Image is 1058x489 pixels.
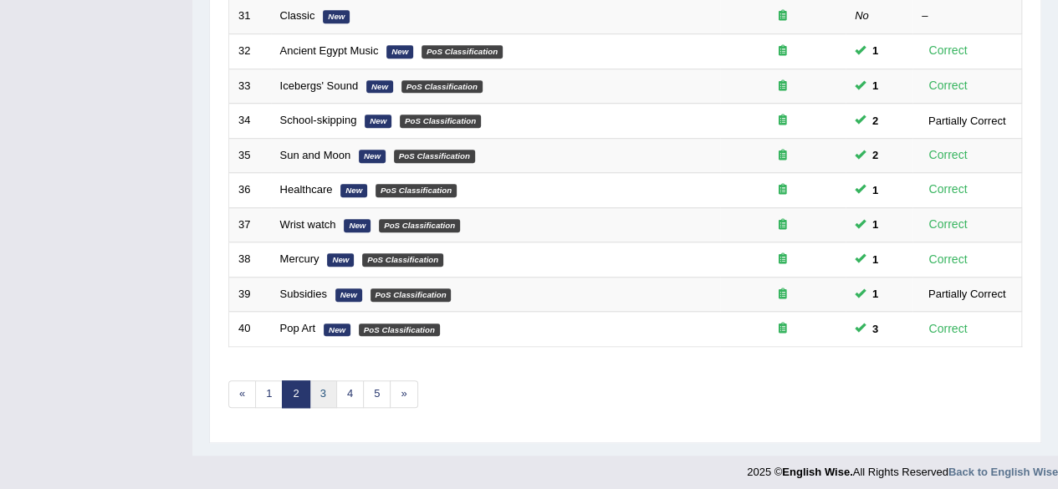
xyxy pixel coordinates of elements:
[401,80,483,94] em: PoS Classification
[866,42,885,59] span: You can still take this question
[422,45,503,59] em: PoS Classification
[229,69,271,104] td: 33
[365,115,391,128] em: New
[379,219,460,232] em: PoS Classification
[228,380,256,408] a: «
[922,145,974,165] div: Correct
[729,148,836,164] div: Exam occurring question
[922,180,974,199] div: Correct
[229,33,271,69] td: 32
[922,319,974,339] div: Correct
[229,207,271,242] td: 37
[866,320,885,338] span: You can still take this question
[362,253,443,267] em: PoS Classification
[394,150,475,163] em: PoS Classification
[280,288,327,300] a: Subsidies
[922,215,974,234] div: Correct
[390,380,417,408] a: »
[282,380,309,408] a: 2
[340,184,367,197] em: New
[729,79,836,94] div: Exam occurring question
[359,323,440,337] em: PoS Classification
[363,380,391,408] a: 5
[922,41,974,60] div: Correct
[344,219,371,232] em: New
[729,113,836,129] div: Exam occurring question
[866,181,885,199] span: You can still take this question
[729,182,836,198] div: Exam occurring question
[729,287,836,303] div: Exam occurring question
[922,112,1012,130] div: Partially Correct
[386,45,413,59] em: New
[323,10,350,23] em: New
[747,456,1058,480] div: 2025 © All Rights Reserved
[280,149,351,161] a: Sun and Moon
[280,322,316,334] a: Pop Art
[855,9,869,22] em: No
[229,104,271,139] td: 34
[229,173,271,208] td: 36
[366,80,393,94] em: New
[376,184,457,197] em: PoS Classification
[400,115,481,128] em: PoS Classification
[729,8,836,24] div: Exam occurring question
[866,146,885,164] span: You can still take this question
[866,251,885,268] span: You can still take this question
[280,252,319,265] a: Mercury
[782,466,852,478] strong: English Wise.
[335,288,362,302] em: New
[324,323,350,337] em: New
[729,217,836,233] div: Exam occurring question
[280,183,333,196] a: Healthcare
[255,380,283,408] a: 1
[729,252,836,267] div: Exam occurring question
[866,285,885,303] span: You can still take this question
[280,114,357,126] a: School-skipping
[229,138,271,173] td: 35
[948,466,1058,478] a: Back to English Wise
[922,8,1012,24] div: –
[280,79,359,92] a: Icebergs' Sound
[229,242,271,278] td: 38
[922,250,974,269] div: Correct
[359,150,386,163] em: New
[280,44,379,57] a: Ancient Egypt Music
[371,288,452,302] em: PoS Classification
[280,218,336,231] a: Wrist watch
[866,112,885,130] span: You can still take this question
[866,77,885,94] span: You can still take this question
[729,321,836,337] div: Exam occurring question
[336,380,364,408] a: 4
[309,380,337,408] a: 3
[229,277,271,312] td: 39
[327,253,354,267] em: New
[922,76,974,95] div: Correct
[922,285,1012,303] div: Partially Correct
[280,9,315,22] a: Classic
[866,216,885,233] span: You can still take this question
[729,43,836,59] div: Exam occurring question
[229,312,271,347] td: 40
